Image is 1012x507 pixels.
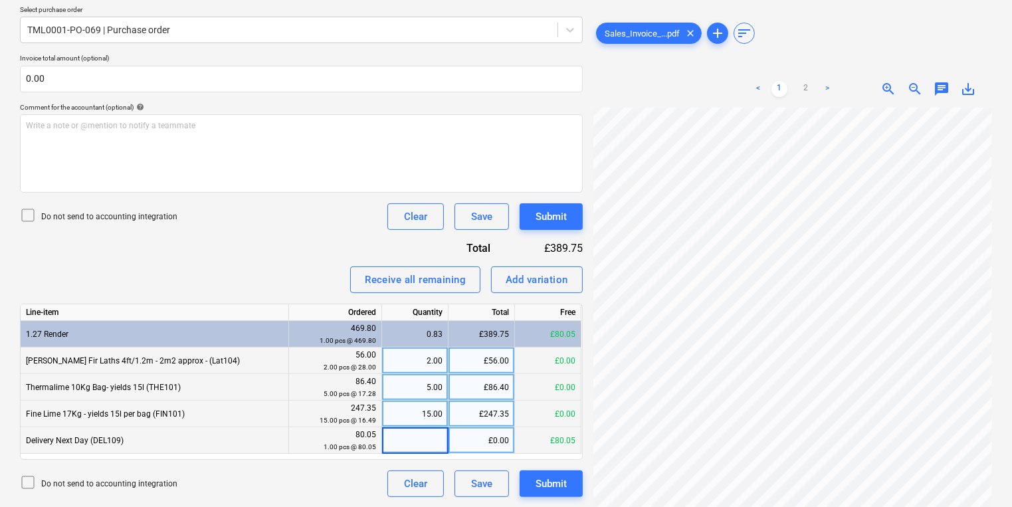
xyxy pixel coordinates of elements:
iframe: Chat Widget [946,443,1012,507]
div: 80.05 [294,429,376,453]
div: 469.80 [294,322,376,347]
div: Sales_Invoice_...pdf [596,23,702,44]
small: 1.00 pcs @ 469.80 [320,337,376,344]
button: Clear [387,203,444,230]
button: Save [455,203,509,230]
span: zoom_in [880,81,896,97]
div: £80.05 [515,427,581,454]
div: £389.75 [449,321,515,348]
div: [PERSON_NAME] Fir Laths 4ft/1.2m - 2m2 approx - (Lat104) [21,348,289,374]
div: Receive all remaining [365,271,466,288]
span: chat [934,81,950,97]
p: Invoice total amount (optional) [20,54,583,65]
div: Submit [536,475,567,492]
div: Comment for the accountant (optional) [20,103,583,112]
div: Free [515,304,581,321]
div: Clear [404,475,427,492]
div: Save [471,475,492,492]
div: £0.00 [449,427,515,454]
span: 1.27 Render [26,330,68,339]
p: Do not send to accounting integration [41,211,177,223]
div: Submit [536,208,567,225]
div: 2.00 [387,348,443,374]
a: Next page [819,81,835,97]
div: Clear [404,208,427,225]
span: add [710,25,726,41]
div: £56.00 [449,348,515,374]
p: Select purchase order [20,5,583,17]
button: Receive all remaining [350,266,480,293]
span: save_alt [960,81,976,97]
div: £0.00 [515,374,581,401]
button: Save [455,470,509,497]
div: £86.40 [449,374,515,401]
span: sort [736,25,752,41]
span: zoom_out [907,81,923,97]
a: Previous page [750,81,766,97]
div: Fine Lime 17Kg - yields 15l per bag (FIN101) [21,401,289,427]
div: Ordered [289,304,382,321]
span: clear [682,25,698,41]
small: 15.00 pcs @ 16.49 [320,417,376,424]
div: 86.40 [294,375,376,400]
div: Add variation [506,271,568,288]
div: 15.00 [387,401,443,427]
a: Page 2 [798,81,814,97]
small: 2.00 pcs @ 28.00 [324,363,376,371]
small: 5.00 pcs @ 17.28 [324,390,376,397]
div: 5.00 [387,374,443,401]
p: Do not send to accounting integration [41,478,177,490]
input: Invoice total amount (optional) [20,66,583,92]
div: £0.00 [515,348,581,374]
div: Thermalime 10Kg Bag- yields 15l (THE101) [21,374,289,401]
div: 0.83 [387,321,443,348]
a: Page 1 is your current page [771,81,787,97]
div: 56.00 [294,349,376,373]
button: Submit [520,203,583,230]
div: £0.00 [515,401,581,427]
div: 247.35 [294,402,376,427]
button: Clear [387,470,444,497]
div: £389.75 [512,241,583,256]
button: Add variation [491,266,583,293]
button: Submit [520,470,583,497]
div: £80.05 [515,321,581,348]
div: Total [449,304,515,321]
div: Delivery Next Day (DEL109) [21,427,289,454]
div: £247.35 [449,401,515,427]
span: Sales_Invoice_...pdf [597,29,688,39]
div: Save [471,208,492,225]
span: help [134,103,144,111]
small: 1.00 pcs @ 80.05 [324,443,376,451]
div: Quantity [382,304,449,321]
div: Total [410,241,512,256]
div: Line-item [21,304,289,321]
